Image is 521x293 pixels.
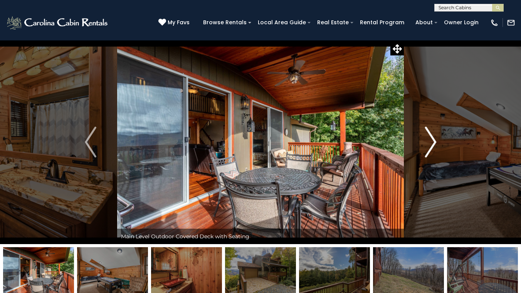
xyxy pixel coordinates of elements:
a: Real Estate [313,17,353,28]
span: My Favs [168,18,190,27]
img: White-1-2.png [6,15,110,30]
a: Local Area Guide [254,17,310,28]
button: Next [404,40,457,244]
a: Browse Rentals [199,17,250,28]
img: arrow [85,127,96,157]
a: Rental Program [356,17,408,28]
img: arrow [425,127,436,157]
a: About [412,17,437,28]
img: phone-regular-white.png [490,18,499,27]
a: My Favs [158,18,192,27]
button: Previous [64,40,118,244]
img: mail-regular-white.png [507,18,515,27]
div: Main Level Outdoor Covered Deck with Seating [117,229,404,244]
a: Owner Login [440,17,482,28]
